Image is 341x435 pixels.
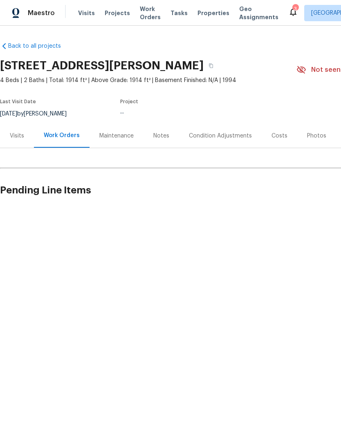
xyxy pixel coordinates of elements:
span: Visits [78,9,95,17]
div: 3 [292,5,298,13]
span: Projects [105,9,130,17]
div: Costs [271,132,287,140]
span: Tasks [170,10,188,16]
div: Notes [153,132,169,140]
span: Project [120,99,138,104]
div: Photos [307,132,326,140]
span: Work Orders [140,5,161,21]
button: Copy Address [204,58,218,73]
div: Condition Adjustments [189,132,252,140]
span: Properties [197,9,229,17]
span: Maestro [28,9,55,17]
div: Maintenance [99,132,134,140]
div: Visits [10,132,24,140]
span: Geo Assignments [239,5,278,21]
div: ... [120,109,277,115]
div: Work Orders [44,131,80,140]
